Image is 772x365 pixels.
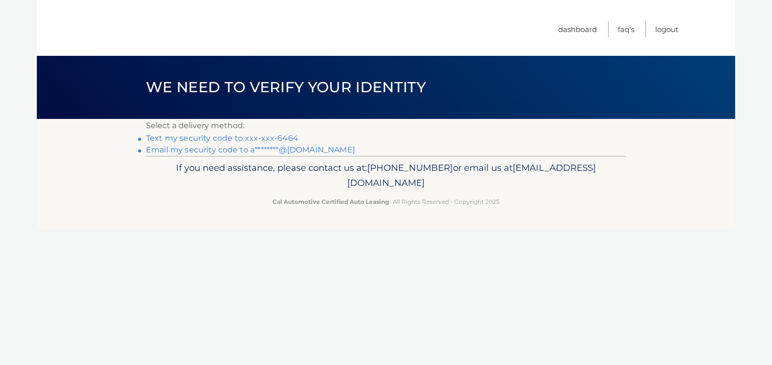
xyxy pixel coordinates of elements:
[146,145,355,154] a: Email my security code to a********@[DOMAIN_NAME]
[146,133,298,143] a: Text my security code to xxx-xxx-6464
[273,198,389,205] strong: Cal Automotive Certified Auto Leasing
[146,78,426,96] span: We need to verify your identity
[146,119,626,133] p: Select a delivery method:
[655,21,678,37] a: Logout
[618,21,634,37] a: FAQ's
[94,10,225,44] a: Cal Automotive
[367,162,453,173] span: [PHONE_NUMBER]
[558,21,597,37] a: Dashboard
[152,160,620,191] p: If you need assistance, please contact us at: or email us at
[152,197,620,207] p: - All Rights Reserved - Copyright 2025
